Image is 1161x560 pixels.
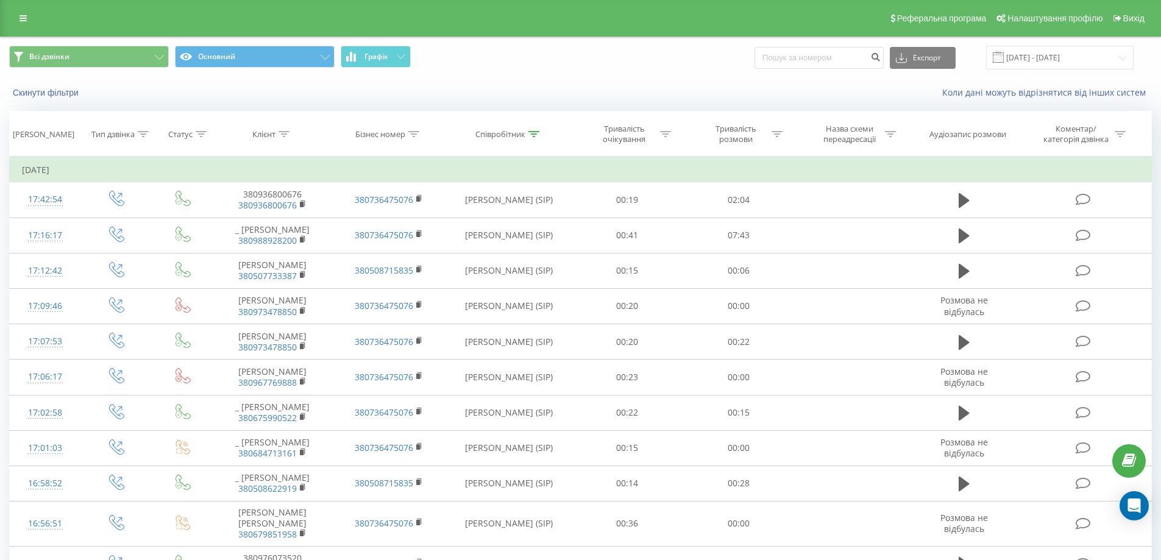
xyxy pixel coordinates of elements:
div: 16:56:51 [22,512,69,536]
td: [PERSON_NAME] [215,253,330,288]
td: _ [PERSON_NAME] [215,395,330,430]
a: 380988928200 [238,235,297,246]
td: 380936800676 [215,182,330,218]
td: [DATE] [10,158,1152,182]
a: 380936800676 [238,199,297,211]
span: Розмова не відбулась [940,436,988,459]
td: [PERSON_NAME] [215,324,330,360]
button: Графік [341,46,411,68]
div: Тривалість очікування [592,124,657,144]
span: Вихід [1123,13,1145,23]
td: [PERSON_NAME] [215,360,330,395]
td: [PERSON_NAME] (SIP) [447,288,572,324]
div: 17:01:03 [22,436,69,460]
span: Розмова не відбулась [940,366,988,388]
button: Основний [175,46,335,68]
div: 17:06:17 [22,365,69,389]
a: 380967769888 [238,377,297,388]
a: 380508715835 [355,477,413,489]
div: Назва схеми переадресації [817,124,882,144]
div: Статус [168,129,193,140]
div: 17:16:17 [22,224,69,247]
td: 00:15 [572,430,683,466]
div: 16:58:52 [22,472,69,495]
td: [PERSON_NAME] (SIP) [447,182,572,218]
a: 380675990522 [238,412,297,424]
td: _ [PERSON_NAME] [215,218,330,253]
td: _ [PERSON_NAME] [215,466,330,501]
td: [PERSON_NAME] (SIP) [447,324,572,360]
a: 380508622919 [238,483,297,494]
td: 00:36 [572,502,683,547]
button: Скинути фільтри [9,87,85,98]
span: Реферальна програма [897,13,987,23]
div: Бізнес номер [355,129,405,140]
td: _ [PERSON_NAME] [215,430,330,466]
td: 00:00 [683,360,795,395]
a: 380507733387 [238,270,297,282]
div: Співробітник [475,129,525,140]
div: Open Intercom Messenger [1120,491,1149,520]
td: 00:23 [572,360,683,395]
a: 380973478850 [238,341,297,353]
a: 380736475076 [355,300,413,311]
td: 00:19 [572,182,683,218]
a: 380679851958 [238,528,297,540]
span: Налаштування профілю [1007,13,1102,23]
a: 380736475076 [355,336,413,347]
td: 00:22 [572,395,683,430]
a: Коли дані можуть відрізнятися вiд інших систем [942,87,1152,98]
td: 00:20 [572,324,683,360]
a: 380736475076 [355,442,413,453]
td: [PERSON_NAME] [PERSON_NAME] [215,502,330,547]
div: 17:42:54 [22,188,69,211]
div: Тривалість розмови [703,124,769,144]
td: 00:28 [683,466,795,501]
a: 380736475076 [355,229,413,241]
div: 17:02:58 [22,401,69,425]
span: Графік [364,52,388,61]
a: 380736475076 [355,371,413,383]
td: 07:43 [683,218,795,253]
a: 380736475076 [355,406,413,418]
div: Аудіозапис розмови [929,129,1006,140]
td: [PERSON_NAME] (SIP) [447,466,572,501]
div: Клієнт [252,129,275,140]
td: 00:22 [683,324,795,360]
div: 17:12:42 [22,259,69,283]
td: 00:06 [683,253,795,288]
div: [PERSON_NAME] [13,129,74,140]
td: 02:04 [683,182,795,218]
td: 00:15 [683,395,795,430]
button: Експорт [890,47,956,69]
td: [PERSON_NAME] (SIP) [447,395,572,430]
td: 00:41 [572,218,683,253]
td: [PERSON_NAME] (SIP) [447,360,572,395]
div: Коментар/категорія дзвінка [1040,124,1112,144]
a: 380736475076 [355,194,413,205]
a: 380508715835 [355,264,413,276]
td: [PERSON_NAME] [215,288,330,324]
td: 00:20 [572,288,683,324]
input: Пошук за номером [754,47,884,69]
div: Тип дзвінка [91,129,135,140]
td: 00:00 [683,288,795,324]
td: [PERSON_NAME] (SIP) [447,502,572,547]
td: [PERSON_NAME] (SIP) [447,218,572,253]
td: [PERSON_NAME] (SIP) [447,253,572,288]
td: 00:15 [572,253,683,288]
a: 380684713161 [238,447,297,459]
td: 00:00 [683,430,795,466]
div: 17:07:53 [22,330,69,353]
td: [PERSON_NAME] (SIP) [447,430,572,466]
a: 380973478850 [238,306,297,317]
div: 17:09:46 [22,294,69,318]
span: Всі дзвінки [29,52,69,62]
td: 00:00 [683,502,795,547]
button: Всі дзвінки [9,46,169,68]
a: 380736475076 [355,517,413,529]
span: Розмова не відбулась [940,512,988,534]
span: Розмова не відбулась [940,294,988,317]
td: 00:14 [572,466,683,501]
